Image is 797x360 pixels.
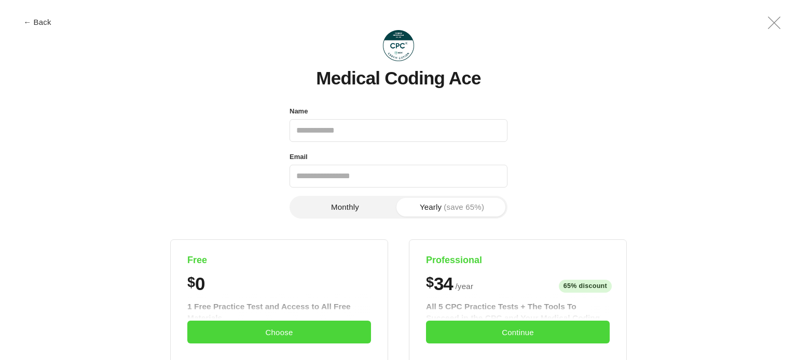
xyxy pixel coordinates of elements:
span: 0 [195,275,204,293]
label: Name [290,105,308,118]
span: / year [455,280,473,293]
label: Email [290,150,308,164]
button: ← Back [17,18,58,26]
h1: Medical Coding Ace [316,68,480,89]
span: 34 [434,275,452,293]
span: $ [426,275,434,291]
h4: Professional [426,254,610,266]
img: Medical Coding Ace [383,30,414,61]
button: Monthly [292,198,398,217]
input: Name [290,119,507,142]
span: (save 65%) [444,203,484,211]
button: Yearly(save 65%) [398,198,505,217]
span: 65% discount [559,280,612,293]
h4: Free [187,254,371,266]
button: Continue [426,321,610,343]
span: ← [23,18,31,26]
span: $ [187,275,195,291]
button: Choose [187,321,371,343]
input: Email [290,165,507,188]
